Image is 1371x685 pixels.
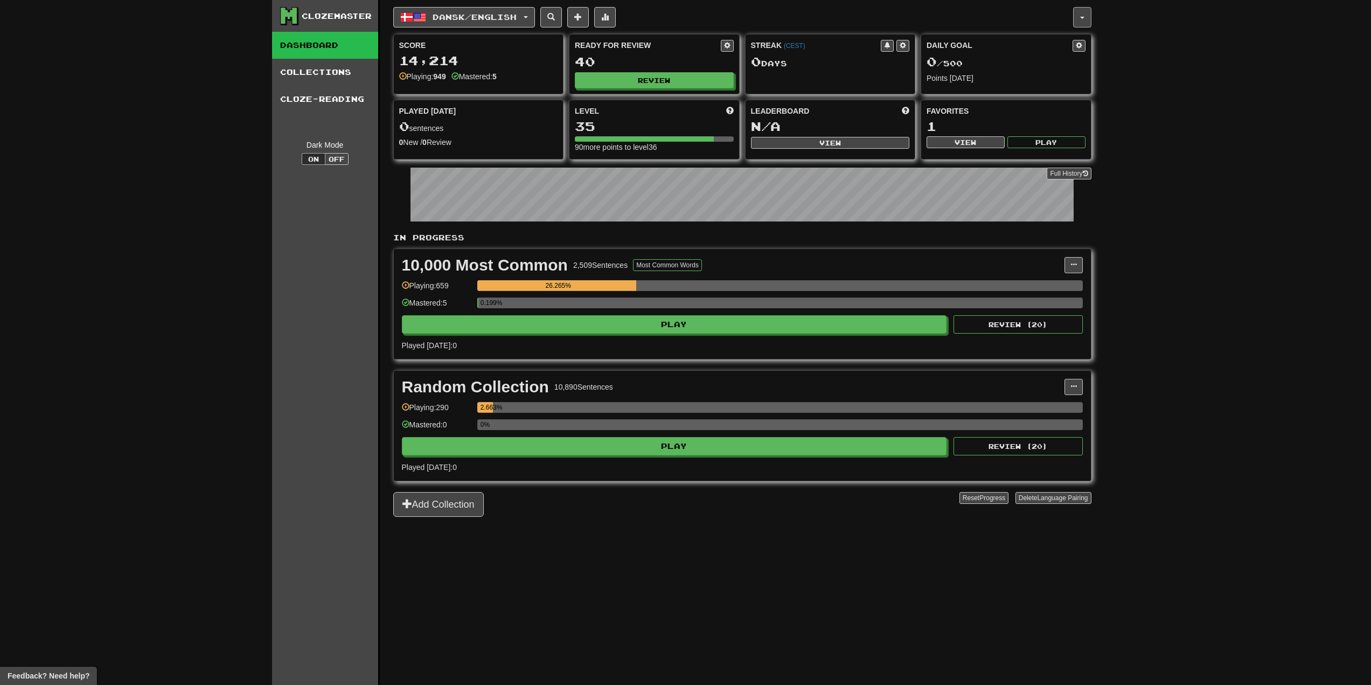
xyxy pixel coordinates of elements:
[927,106,1085,116] div: Favorites
[433,72,446,81] strong: 949
[575,40,721,51] div: Ready for Review
[481,402,493,413] div: 2.663%
[1047,168,1091,179] a: Full History
[325,153,349,165] button: Off
[302,11,372,22] div: Clozemaster
[751,119,781,134] span: N/A
[927,120,1085,133] div: 1
[540,7,562,27] button: Search sentences
[393,492,484,517] button: Add Collection
[451,71,497,82] div: Mastered:
[481,280,636,291] div: 26.265%
[272,86,378,113] a: Cloze-Reading
[927,136,1005,148] button: View
[399,71,446,82] div: Playing:
[393,232,1091,243] p: In Progress
[402,341,457,350] span: Played [DATE]: 0
[959,492,1008,504] button: ResetProgress
[402,419,472,437] div: Mastered: 0
[751,54,761,69] span: 0
[402,257,568,273] div: 10,000 Most Common
[927,54,937,69] span: 0
[1037,494,1088,502] span: Language Pairing
[927,59,963,68] span: / 500
[575,55,734,68] div: 40
[1015,492,1091,504] button: DeleteLanguage Pairing
[726,106,734,116] span: Score more points to level up
[751,55,910,69] div: Day s
[280,140,370,150] div: Dark Mode
[402,402,472,420] div: Playing: 290
[399,119,409,134] span: 0
[433,12,517,22] span: Dansk / English
[399,40,558,51] div: Score
[402,463,457,472] span: Played [DATE]: 0
[402,280,472,298] div: Playing: 659
[979,494,1005,502] span: Progress
[575,142,734,153] div: 90 more points to level 36
[302,153,325,165] button: On
[399,120,558,134] div: sentences
[633,259,702,271] button: Most Common Words
[1007,136,1085,148] button: Play
[575,72,734,88] button: Review
[573,260,628,271] div: 2,509 Sentences
[567,7,589,27] button: Add sentence to collection
[399,106,456,116] span: Played [DATE]
[402,437,947,455] button: Play
[8,670,89,681] span: Open feedback widget
[954,437,1083,455] button: Review (20)
[272,59,378,86] a: Collections
[492,72,497,81] strong: 5
[402,315,947,334] button: Play
[927,40,1073,52] div: Daily Goal
[594,7,616,27] button: More stats
[422,138,427,147] strong: 0
[575,120,734,133] div: 35
[751,106,810,116] span: Leaderboard
[784,42,805,50] a: (CEST)
[393,7,535,27] button: Dansk/English
[554,382,613,392] div: 10,890 Sentences
[751,40,881,51] div: Streak
[402,297,472,315] div: Mastered: 5
[751,137,910,149] button: View
[399,137,558,148] div: New / Review
[954,315,1083,334] button: Review (20)
[575,106,599,116] span: Level
[927,73,1085,84] div: Points [DATE]
[272,32,378,59] a: Dashboard
[399,138,403,147] strong: 0
[902,106,909,116] span: This week in points, UTC
[399,54,558,67] div: 14,214
[402,379,549,395] div: Random Collection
